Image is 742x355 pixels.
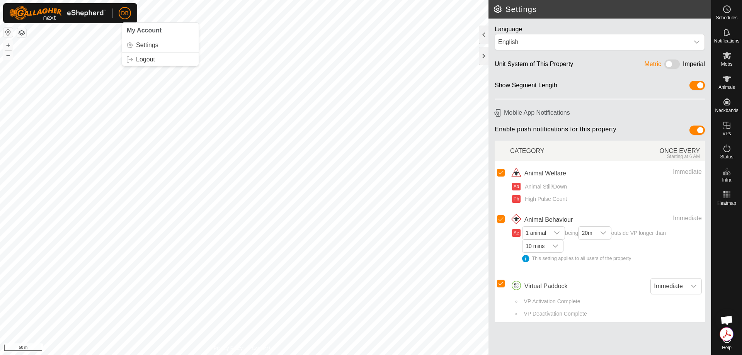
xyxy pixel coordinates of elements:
[122,39,199,51] a: Settings
[716,15,737,20] span: Schedules
[524,282,568,291] span: Virtual Paddock
[715,309,739,332] div: Open chat
[495,25,705,34] div: Language
[521,297,580,306] span: VP Activation Complete
[718,85,735,90] span: Animals
[127,27,162,34] span: My Account
[651,279,686,294] span: Immediate
[549,227,565,239] div: dropdown trigger
[136,56,155,63] span: Logout
[524,215,573,224] span: Animal Behaviour
[136,42,158,48] span: Settings
[122,53,199,66] a: Logout
[495,34,689,50] span: English
[721,62,732,66] span: Mobs
[522,240,548,252] span: 10 mins
[510,214,522,226] img: animal behaviour icon
[510,167,522,180] img: animal welfare icon
[686,279,701,294] div: dropdown trigger
[608,154,700,159] div: Starting at 6 AM
[689,34,705,50] div: dropdown trigger
[495,59,573,71] div: Unit System of This Property
[510,142,608,159] div: CATEGORY
[252,345,275,352] a: Contact Us
[3,41,13,50] button: +
[121,9,128,17] span: DB
[512,229,521,237] button: Ae
[722,178,731,182] span: Infra
[522,230,702,262] span: being outside VP longer than
[521,310,587,318] span: VP Deactivation Complete
[622,214,702,223] div: Immediate
[596,227,611,239] div: dropdown trigger
[722,131,731,136] span: VPs
[522,227,549,239] span: 1 animal
[720,155,733,159] span: Status
[3,28,13,37] button: Reset Map
[608,142,705,159] div: ONCE EVERY
[9,6,106,20] img: Gallagher Logo
[524,169,566,178] span: Animal Welfare
[498,37,686,47] div: English
[493,5,711,14] h2: Settings
[645,59,662,71] div: Metric
[495,126,616,138] span: Enable push notifications for this property
[683,59,705,71] div: Imperial
[714,39,739,43] span: Notifications
[579,227,595,239] span: 20m
[214,345,243,352] a: Privacy Policy
[17,28,26,37] button: Map Layers
[711,331,742,353] a: Help
[548,240,563,252] div: dropdown trigger
[522,183,567,191] span: Animal Still/Down
[512,183,521,190] button: Ad
[510,280,522,292] img: virtual paddocks icon
[522,195,567,203] span: High Pulse Count
[522,255,702,262] div: This setting applies to all users of the property
[512,195,521,203] button: Ph
[3,51,13,60] button: –
[622,167,702,177] div: Immediate
[492,106,708,119] h6: Mobile App Notifications
[715,108,738,113] span: Neckbands
[495,81,557,93] div: Show Segment Length
[722,345,732,350] span: Help
[717,201,736,206] span: Heatmap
